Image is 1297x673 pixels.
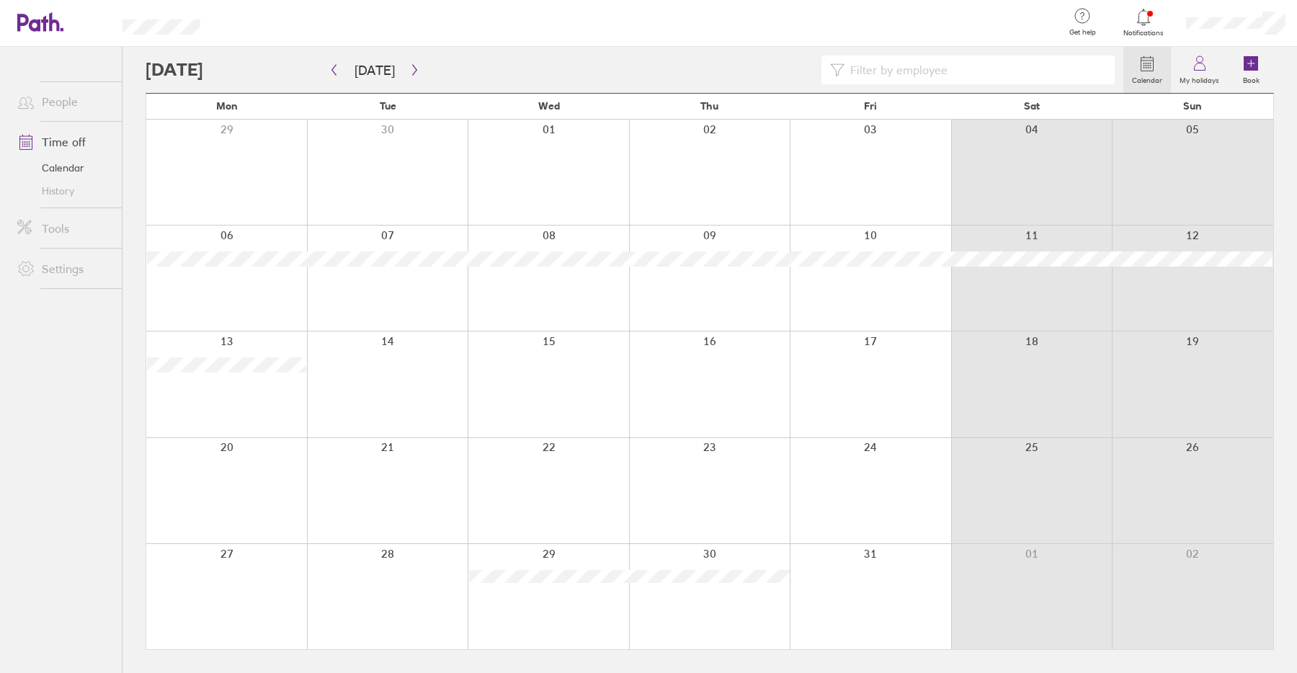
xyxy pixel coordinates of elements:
span: Mon [216,100,238,112]
span: Get help [1059,28,1106,37]
a: Tools [6,214,122,243]
span: Notifications [1120,29,1167,37]
a: People [6,87,122,116]
label: My holidays [1171,72,1228,85]
span: Thu [700,100,718,112]
a: Time off [6,128,122,156]
span: Sat [1024,100,1040,112]
span: Fri [864,100,877,112]
a: Book [1228,47,1274,93]
span: Wed [538,100,560,112]
input: Filter by employee [844,56,1106,84]
label: Book [1234,72,1268,85]
span: Sun [1183,100,1202,112]
a: Settings [6,254,122,283]
label: Calendar [1123,72,1171,85]
a: History [6,179,122,202]
a: My holidays [1171,47,1228,93]
a: Calendar [6,156,122,179]
a: Notifications [1120,7,1167,37]
span: Tue [380,100,396,112]
button: [DATE] [343,58,406,82]
a: Calendar [1123,47,1171,93]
